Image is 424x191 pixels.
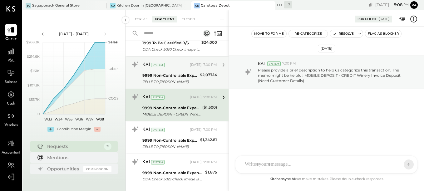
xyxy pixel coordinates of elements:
[365,30,401,37] button: Flag as Blocker
[47,31,101,37] div: [DATE] - [DATE]
[0,67,22,85] a: Balance
[47,127,54,132] div: +
[190,95,217,100] div: [DATE], 7:00 PM
[47,166,80,172] div: Opportunities
[0,89,22,107] a: Cash
[379,17,389,21] div: [DATE]
[151,128,165,132] div: System
[201,39,217,46] div: $24,000
[142,144,198,150] div: ZELLE TO [PERSON_NAME]
[252,30,287,37] button: Move to for me
[30,69,40,73] text: $161K
[57,127,91,132] div: Contribution Margin
[54,117,62,121] text: W34
[4,123,18,128] span: Vendors
[83,166,111,172] div: Coming Soon
[330,30,356,37] button: Resolve
[142,159,150,165] div: KAI
[200,72,217,78] div: $2,077.14
[142,137,198,144] div: 9999 Non-Controllable Expenses:Other Expenses:To Be Classified P&L
[151,95,165,100] div: System
[357,17,377,21] div: For Client
[142,105,200,111] div: 9999 Non-Controllable Expenses:Other Expenses:To Be Classified P&L
[318,45,335,52] div: [DATE]
[202,104,217,110] div: ($1,500)
[200,137,217,143] div: $1,242.81
[194,3,200,8] div: CD
[32,3,80,8] div: Sagaponack General Store
[0,46,22,64] a: P&L
[151,63,165,67] div: System
[375,2,409,8] div: [DATE]
[267,61,281,66] div: System
[151,160,165,164] div: System
[205,169,217,175] div: $1,875
[108,66,118,71] text: Labor
[75,117,83,121] text: W36
[0,110,22,128] a: Vendors
[44,117,52,121] text: W33
[4,80,17,85] span: Balance
[410,1,418,9] button: Ra
[284,1,292,8] div: + 3
[94,127,101,132] div: -
[7,58,15,64] span: P&L
[142,170,203,176] div: 9999 Non-Controllable Expenses:Other Expenses:To Be Classified P&L
[0,159,22,177] a: Teams
[289,30,328,37] button: Re-Categorize
[37,112,40,116] text: 0
[110,3,116,8] div: KD
[7,101,15,107] span: Cash
[108,40,118,44] text: Sales
[6,172,16,177] span: Teams
[132,16,151,22] div: For Me
[190,127,217,132] div: [DATE], 7:00 PM
[86,117,93,121] text: W37
[142,72,198,79] div: 9999 Non-Controllable Expenses:Other Expenses:To Be Classified P&L
[96,117,104,121] text: W38
[27,54,40,59] text: $214.6K
[142,176,203,182] div: DDA Check 5023 Check image is not available.
[0,138,22,156] a: Accountant
[142,62,150,68] div: KAI
[142,111,200,117] div: MOBILE DEPOSIT - CREDIT Winery Invoice Deposit (Need Customer Details)
[403,2,409,7] span: pm
[190,160,217,165] div: [DATE], 7:00 PM
[142,79,198,85] div: ZELLE TO [PERSON_NAME]
[201,3,230,8] div: Calistoga Depot
[258,67,411,83] p: Please provide a brief description to help us categorize this transaction. The memo might be help...
[29,97,40,102] text: $53.7K
[26,3,31,8] div: SG
[116,3,182,8] div: Kitchen Door in [GEOGRAPHIC_DATA]
[104,143,111,150] div: 21
[390,2,402,8] span: 8 : 08
[26,40,40,44] text: $268.3K
[179,16,198,22] div: Closed
[152,16,177,22] div: For Client
[142,46,200,52] div: DDA Check 5030 Check image is not available.
[258,61,265,66] span: KAI
[282,61,296,66] span: 7:00 PM
[0,24,22,42] a: Queue
[367,2,374,8] div: copy link
[2,150,21,156] span: Accountant
[5,37,17,42] span: Queue
[65,117,72,121] text: W35
[190,62,217,67] div: [DATE], 7:00 PM
[47,154,108,161] div: Mentions
[142,127,150,133] div: KAI
[142,40,200,46] div: 1999 To Be Classified B/S
[108,96,119,100] text: COGS
[47,143,101,149] div: Requests
[27,83,40,87] text: $107.3K
[142,94,150,100] div: KAI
